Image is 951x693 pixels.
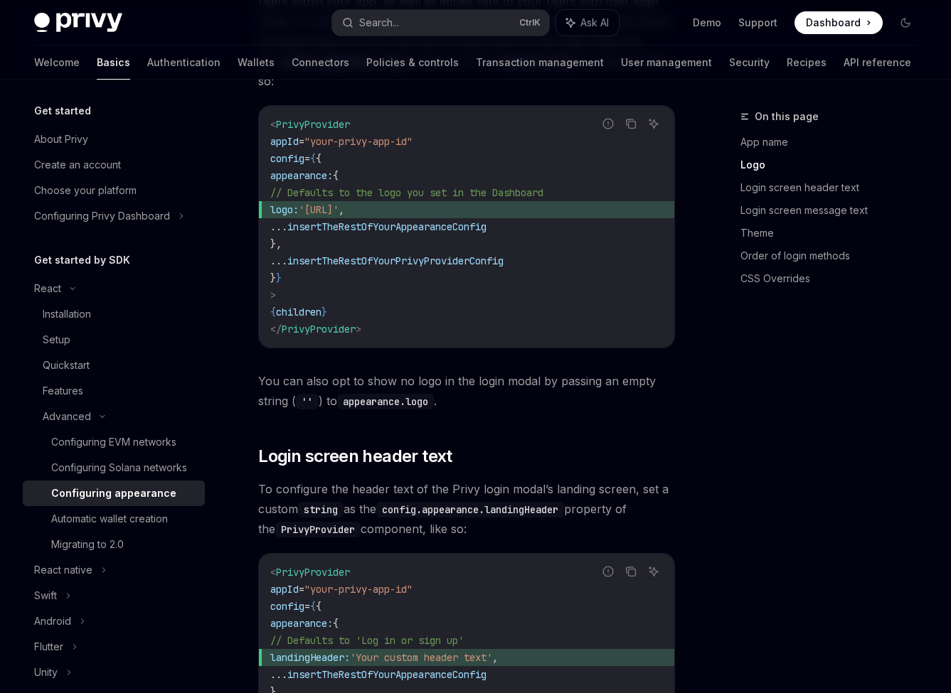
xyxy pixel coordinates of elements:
a: Authentication [147,45,221,80]
span: ... [270,254,287,267]
a: Welcome [34,45,80,80]
a: Basics [97,45,130,80]
span: On this page [755,108,819,125]
a: User management [621,45,712,80]
span: config [270,600,304,613]
div: Features [43,382,83,399]
img: dark logo [34,13,122,33]
span: = [304,152,310,165]
a: Configuring appearance [23,480,205,506]
span: ... [270,668,287,681]
span: You can also opt to show no logo in the login modal by passing an empty string ( ) to . [258,371,675,411]
a: Migrating to 2.0 [23,532,205,557]
span: logo: [270,203,299,216]
a: Transaction management [476,45,604,80]
div: Migrating to 2.0 [51,536,124,553]
a: Setup [23,327,205,353]
a: Login screen header text [740,176,928,199]
span: > [270,289,276,301]
span: </ [270,323,282,335]
button: Report incorrect code [599,562,617,581]
button: Report incorrect code [599,114,617,133]
button: Search...CtrlK [332,10,549,36]
span: } [322,306,327,318]
span: "your-privy-app-id" [304,135,413,148]
span: { [310,600,316,613]
span: appId [270,135,299,148]
h5: Get started by SDK [34,252,130,269]
span: PrivyProvider [276,118,350,131]
span: > [356,323,361,335]
span: { [270,306,276,318]
span: Ctrl K [519,17,541,28]
a: Recipes [787,45,827,80]
a: Automatic wallet creation [23,506,205,532]
div: Configuring Solana networks [51,459,187,476]
span: Ask AI [580,16,609,30]
span: , [339,203,344,216]
a: Support [738,16,777,30]
button: Toggle dark mode [894,11,917,34]
button: Ask AI [644,562,663,581]
code: config.appearance.landingHeader [376,502,564,517]
span: , [492,651,498,664]
span: PrivyProvider [282,323,356,335]
a: Policies & controls [366,45,459,80]
div: React [34,280,61,297]
code: string [298,502,344,517]
div: Android [34,613,71,630]
a: App name [740,131,928,154]
span: '[URL]' [299,203,339,216]
div: Search... [359,14,399,31]
a: About Privy [23,127,205,152]
a: CSS Overrides [740,267,928,290]
span: } [270,272,276,284]
code: appearance.logo [337,394,434,409]
span: { [316,600,322,613]
div: Unity [34,664,58,681]
span: ... [270,220,287,233]
span: // Defaults to the logo you set in the Dashboard [270,186,543,199]
span: = [299,583,304,596]
button: Copy the contents from the code block [622,114,640,133]
a: Demo [693,16,721,30]
div: Flutter [34,638,63,655]
span: insertTheRestOfYourAppearanceConfig [287,220,487,233]
span: { [333,617,339,630]
span: = [304,600,310,613]
a: Order of login methods [740,245,928,267]
a: Features [23,378,205,404]
a: Login screen message text [740,199,928,222]
span: landingHeader: [270,651,350,664]
button: Ask AI [556,10,619,36]
a: API reference [844,45,911,80]
a: Quickstart [23,353,205,378]
a: Choose your platform [23,178,205,203]
span: < [270,566,276,579]
div: React native [34,562,92,579]
div: Create an account [34,156,121,173]
span: Login screen header text [258,445,452,468]
span: }, [270,237,282,250]
div: Configuring appearance [51,485,176,502]
span: { [333,169,339,182]
div: Quickstart [43,357,90,374]
a: Dashboard [795,11,883,34]
span: } [276,272,282,284]
span: appearance: [270,617,333,630]
span: To configure the header text of the Privy login modal’s landing screen, set a custom as the prope... [258,479,675,539]
span: appId [270,583,299,596]
span: appearance: [270,169,333,182]
div: Swift [34,587,57,604]
button: Ask AI [644,114,663,133]
button: Copy the contents from the code block [622,562,640,581]
span: children [276,306,322,318]
div: Automatic wallet creation [51,510,168,527]
div: Configuring EVM networks [51,434,176,451]
a: Connectors [292,45,349,80]
span: config [270,152,304,165]
span: 'Your custom header text' [350,651,492,664]
span: // Defaults to 'Log in or sign up' [270,634,464,647]
a: Wallets [238,45,275,80]
div: Advanced [43,408,91,425]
